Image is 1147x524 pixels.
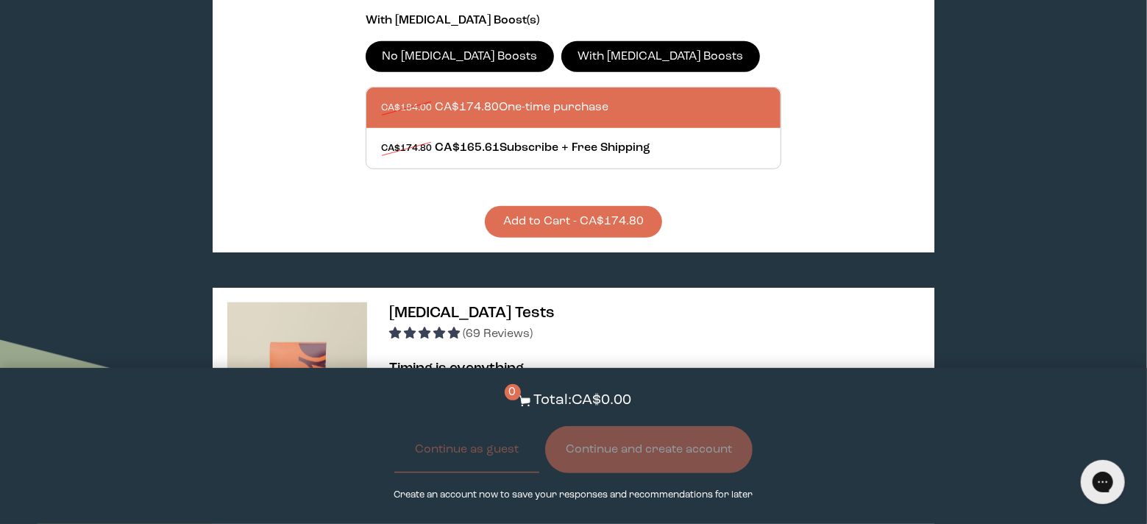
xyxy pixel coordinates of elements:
[389,328,463,340] span: 4.96 stars
[394,426,539,473] button: Continue as guest
[394,488,753,502] p: Create an account now to save your responses and recommendations for later
[561,41,760,72] label: With [MEDICAL_DATA] Boosts
[227,302,367,442] img: thumbnail image
[485,206,662,238] button: Add to Cart - CA$174.80
[463,328,533,340] span: (69 Reviews)
[545,426,753,473] button: Continue and create account
[505,384,521,400] span: 0
[366,13,781,29] p: With [MEDICAL_DATA] Boost(s)
[389,305,555,321] span: [MEDICAL_DATA] Tests
[389,361,528,376] strong: Timing is everything.
[366,41,554,72] label: No [MEDICAL_DATA] Boosts
[534,390,632,411] p: Total: CA$0.00
[1073,455,1132,509] iframe: Gorgias live chat messenger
